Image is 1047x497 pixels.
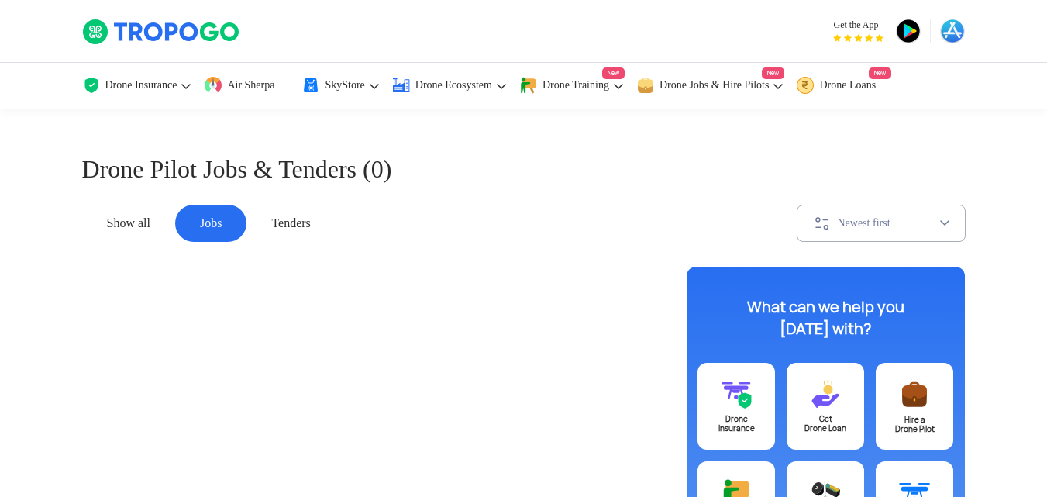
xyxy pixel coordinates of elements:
div: Hire a Drone Pilot [876,416,953,434]
a: Air Sherpa [204,63,290,109]
div: Get Drone Loan [787,415,864,433]
a: DroneInsurance [697,363,775,450]
div: Show all [82,205,175,242]
a: Hire aDrone Pilot [876,363,953,450]
div: Newest first [838,216,939,230]
div: Jobs [175,205,246,242]
span: New [602,67,625,79]
span: SkyStore [325,79,364,91]
span: Drone Insurance [105,79,177,91]
a: Drone LoansNew [796,63,891,109]
span: New [869,67,891,79]
a: GetDrone Loan [787,363,864,450]
img: ic_drone_insurance@3x.svg [721,378,752,409]
img: ic_appstore.png [940,19,965,43]
a: Drone TrainingNew [519,63,625,109]
img: ic_playstore.png [896,19,921,43]
span: Air Sherpa [227,79,274,91]
div: Tenders [246,205,335,242]
a: SkyStore [301,63,380,109]
a: Drone Insurance [82,63,193,109]
h1: Drone Pilot Jobs & Tenders (0) [82,152,966,186]
img: ic_postajob@3x.svg [899,378,930,410]
span: Drone Ecosystem [415,79,492,91]
span: Get the App [833,19,883,31]
img: TropoGo Logo [82,19,241,45]
span: Drone Loans [819,79,876,91]
div: What can we help you [DATE] with? [728,296,922,340]
button: Newest first [797,205,966,242]
a: Drone Ecosystem [392,63,508,109]
span: New [762,67,784,79]
span: Drone Jobs & Hire Pilots [660,79,770,91]
a: Drone Jobs & Hire PilotsNew [636,63,785,109]
span: Drone Training [542,79,609,91]
img: ic_loans@3x.svg [810,378,841,409]
div: Drone Insurance [697,415,775,433]
img: App Raking [833,34,883,42]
